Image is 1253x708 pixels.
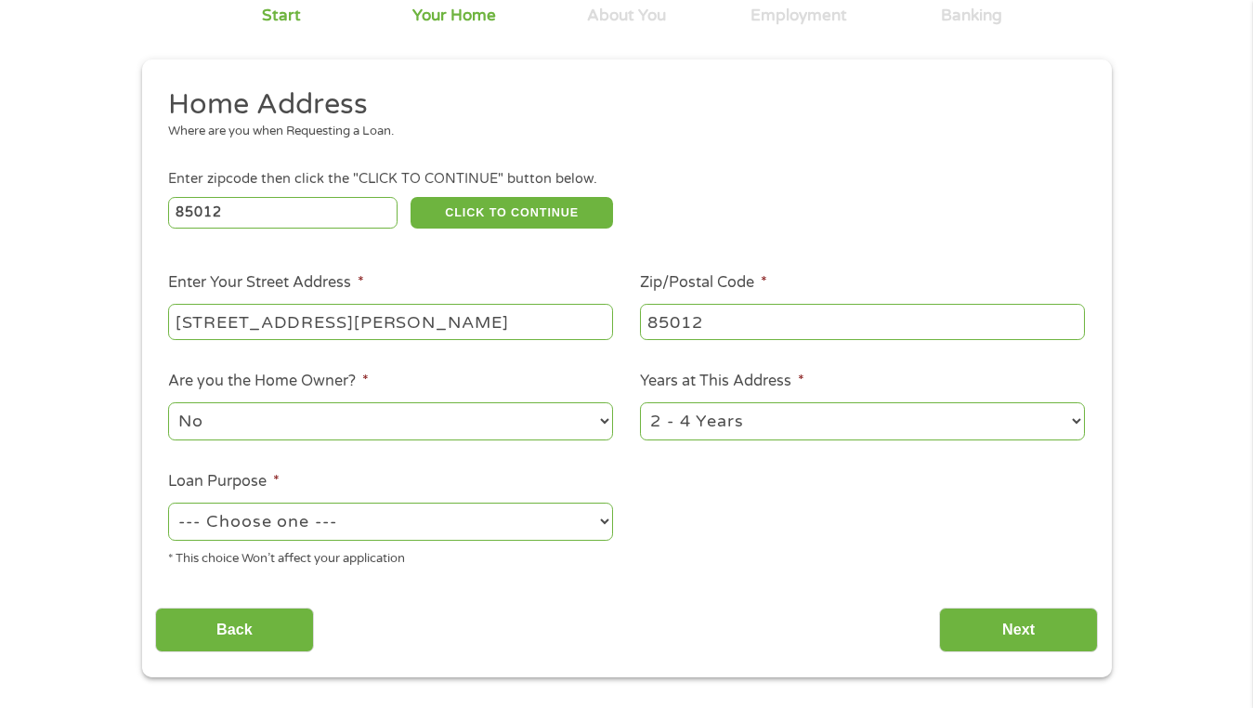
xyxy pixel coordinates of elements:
button: CLICK TO CONTINUE [411,197,613,229]
div: Enter zipcode then click the "CLICK TO CONTINUE" button below. [168,169,1084,190]
input: Next [939,608,1098,653]
div: About You [587,6,666,26]
div: Your Home [412,6,496,26]
input: 1 Main Street [168,304,613,339]
div: Start [262,6,301,26]
div: Banking [941,6,1002,26]
label: Zip/Postal Code [640,273,767,293]
label: Loan Purpose [168,472,280,492]
label: Are you the Home Owner? [168,372,369,391]
div: Employment [750,6,847,26]
label: Years at This Address [640,372,804,391]
input: Enter Zipcode (e.g 01510) [168,197,398,229]
label: Enter Your Street Address [168,273,364,293]
h2: Home Address [168,86,1071,124]
div: Where are you when Requesting a Loan. [168,123,1071,141]
div: * This choice Won’t affect your application [168,544,613,569]
input: Back [155,608,314,653]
